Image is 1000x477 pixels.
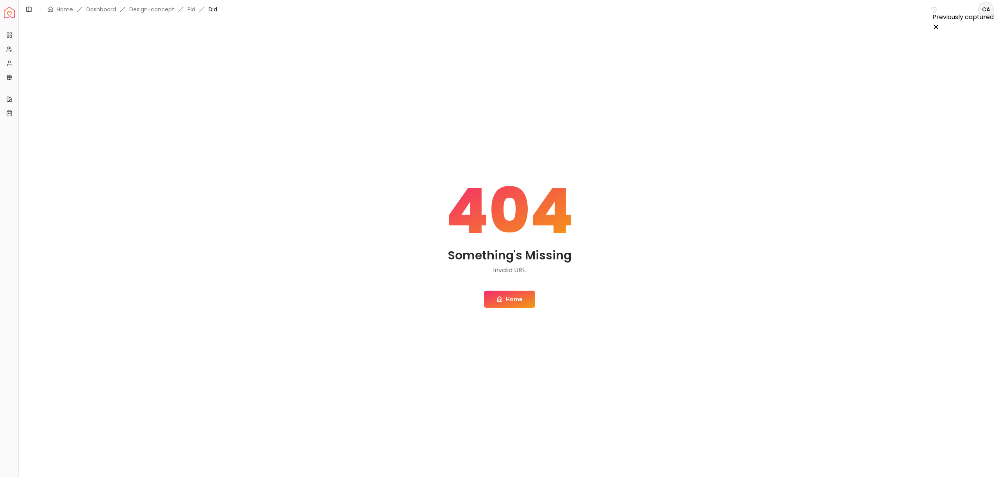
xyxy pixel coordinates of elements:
img: Spacejoy Logo [4,7,15,18]
a: Pid [187,5,195,13]
a: Home [484,291,535,308]
button: CA [978,2,994,17]
a: Dashboard [86,5,116,13]
p: Invalid URL. [493,266,526,275]
a: Home [57,5,73,13]
span: Did [209,5,217,13]
a: Spacejoy [4,7,15,18]
span: CA [979,2,993,16]
h2: Something's Missing [448,248,571,263]
a: Design-concept [129,5,174,13]
span: 404 [446,180,573,242]
nav: breadcrumb [47,5,217,13]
